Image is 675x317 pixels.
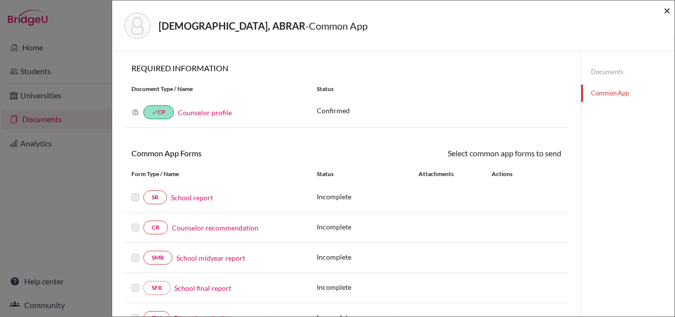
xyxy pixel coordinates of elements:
a: SFR [143,281,170,295]
span: × [664,3,671,17]
a: doneCP [143,105,174,119]
div: Actions [480,170,541,179]
p: Incomplete [317,252,419,262]
a: CR [143,221,168,234]
div: Form Type / Name [124,170,309,179]
a: Counselor recommendation [172,223,258,233]
div: Document Type / Name [124,85,309,93]
a: SMR [143,251,172,265]
strong: [DEMOGRAPHIC_DATA], ABRAR [159,20,305,32]
p: Incomplete [317,191,419,202]
a: Counselor profile [178,108,232,117]
a: School final report [174,283,231,293]
div: Status [317,170,419,179]
div: Status [309,85,569,93]
button: Close [664,4,671,16]
h6: REQUIRED INFORMATION [124,63,569,73]
a: School midyear report [176,253,245,263]
h6: Common App Forms [124,148,346,158]
p: Confirmed [317,105,561,116]
div: Attachments [419,170,480,179]
a: School report [171,192,213,203]
a: Common App [581,85,675,102]
p: Incomplete [317,282,419,292]
p: Incomplete [317,222,419,232]
a: SR [143,190,167,204]
i: done [152,109,158,115]
span: - Common App [305,20,368,32]
div: Select common app forms to send [346,147,569,159]
a: Documents [581,63,675,81]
